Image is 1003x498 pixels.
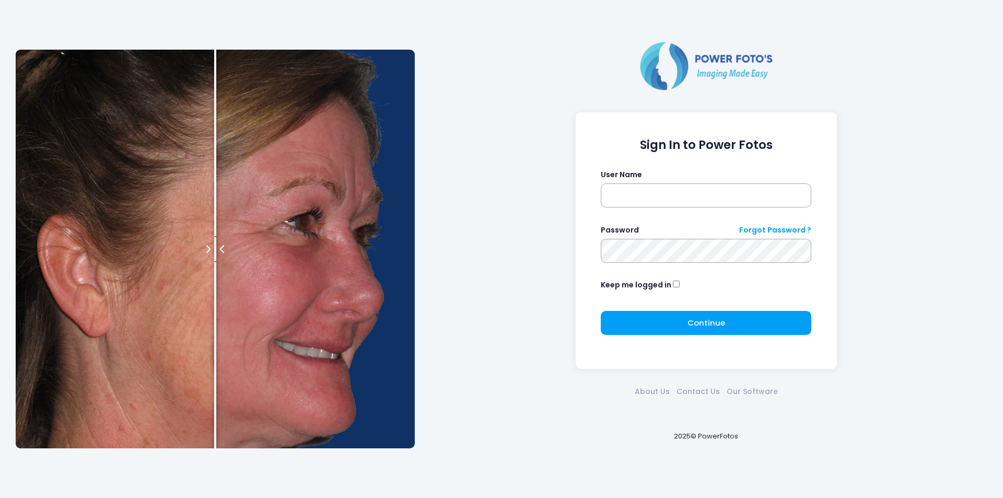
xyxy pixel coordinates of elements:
[723,386,781,397] a: Our Software
[687,317,725,328] span: Continue
[601,311,811,335] button: Continue
[601,280,671,291] label: Keep me logged in
[631,386,673,397] a: About Us
[425,414,987,458] div: 2025© PowerFotos
[601,169,642,180] label: User Name
[673,386,723,397] a: Contact Us
[601,225,639,236] label: Password
[601,138,811,152] h1: Sign In to Power Fotos
[636,40,777,92] img: Logo
[739,225,811,236] a: Forgot Password ?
